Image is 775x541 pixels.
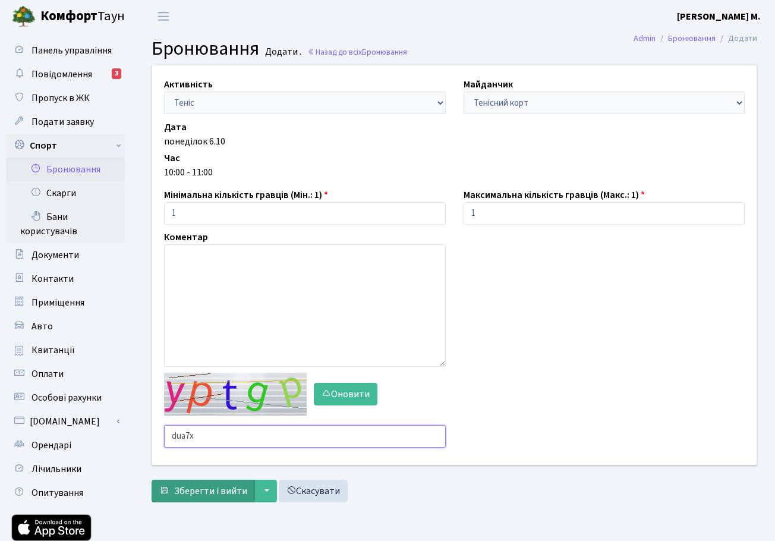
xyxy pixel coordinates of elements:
span: Опитування [31,486,83,499]
a: Бронювання [668,32,716,45]
input: Введіть текст із зображення [164,425,446,448]
span: Особові рахунки [31,391,102,404]
a: Пропуск в ЖК [6,86,125,110]
nav: breadcrumb [616,26,775,51]
button: Переключити навігацію [149,7,178,26]
div: 3 [112,68,121,79]
img: logo.png [12,5,36,29]
span: Панель управління [31,44,112,57]
a: Приміщення [6,291,125,314]
a: Авто [6,314,125,338]
a: [DOMAIN_NAME] [6,410,125,433]
span: Повідомлення [31,68,92,81]
div: 10:00 - 11:00 [164,165,745,180]
a: Бани користувачів [6,205,125,243]
div: понеділок 6.10 [164,134,745,149]
span: Подати заявку [31,115,94,128]
a: Назад до всіхБронювання [307,46,407,58]
label: Майданчик [464,77,513,92]
span: Приміщення [31,296,84,309]
label: Дата [164,120,187,134]
a: Подати заявку [6,110,125,134]
span: Контакти [31,272,74,285]
label: Активність [164,77,213,92]
a: Скарги [6,181,125,205]
span: Бронювання [362,46,407,58]
a: Admin [634,32,656,45]
span: Квитанції [31,344,75,357]
a: Квитанції [6,338,125,362]
span: Авто [31,320,53,333]
img: default [164,373,307,416]
a: Оплати [6,362,125,386]
a: Спорт [6,134,125,158]
span: Зберегти і вийти [174,485,247,498]
a: Повідомлення3 [6,62,125,86]
b: Комфорт [40,7,97,26]
span: Документи [31,249,79,262]
span: Бронювання [152,35,259,62]
a: Контакти [6,267,125,291]
a: [PERSON_NAME] М. [677,10,761,24]
span: Лічильники [31,463,81,476]
label: Час [164,151,180,165]
a: Документи [6,243,125,267]
label: Коментар [164,230,208,244]
a: Скасувати [279,480,348,502]
a: Опитування [6,481,125,505]
button: Зберегти і вийти [152,480,255,502]
a: Особові рахунки [6,386,125,410]
label: Мінімальна кількість гравців (Мін.: 1) [164,188,328,202]
label: Максимальна кількість гравців (Макс.: 1) [464,188,645,202]
span: Оплати [31,367,64,380]
b: [PERSON_NAME] М. [677,10,761,23]
li: Додати [716,32,757,45]
span: Таун [40,7,125,27]
a: Панель управління [6,39,125,62]
span: Пропуск в ЖК [31,92,90,105]
a: Орендарі [6,433,125,457]
a: Бронювання [6,158,125,181]
span: Орендарі [31,439,71,452]
small: Додати . [263,46,301,58]
a: Лічильники [6,457,125,481]
button: Оновити [314,383,377,405]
